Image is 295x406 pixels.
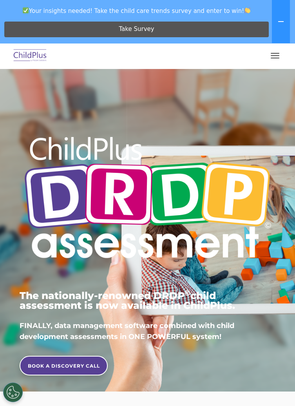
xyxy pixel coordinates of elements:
[244,7,250,13] img: 👏
[23,7,29,13] img: ✅
[20,356,108,375] a: BOOK A DISCOVERY CALL
[185,288,190,297] sup: ©
[20,321,234,341] span: FINALLY, data management software combined with child development assessments in ONE POWERFUL sys...
[12,47,49,65] img: ChildPlus by Procare Solutions
[20,290,235,311] span: The nationally-renowned DRDP child assessment is now available in ChildPlus.
[4,22,269,37] a: Take Survey
[119,22,154,36] span: Take Survey
[20,121,275,277] img: Copyright - DRDP Logo Light
[3,382,23,402] button: Cookies Settings
[3,3,270,18] span: Your insights needed! Take the child care trends survey and enter to win!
